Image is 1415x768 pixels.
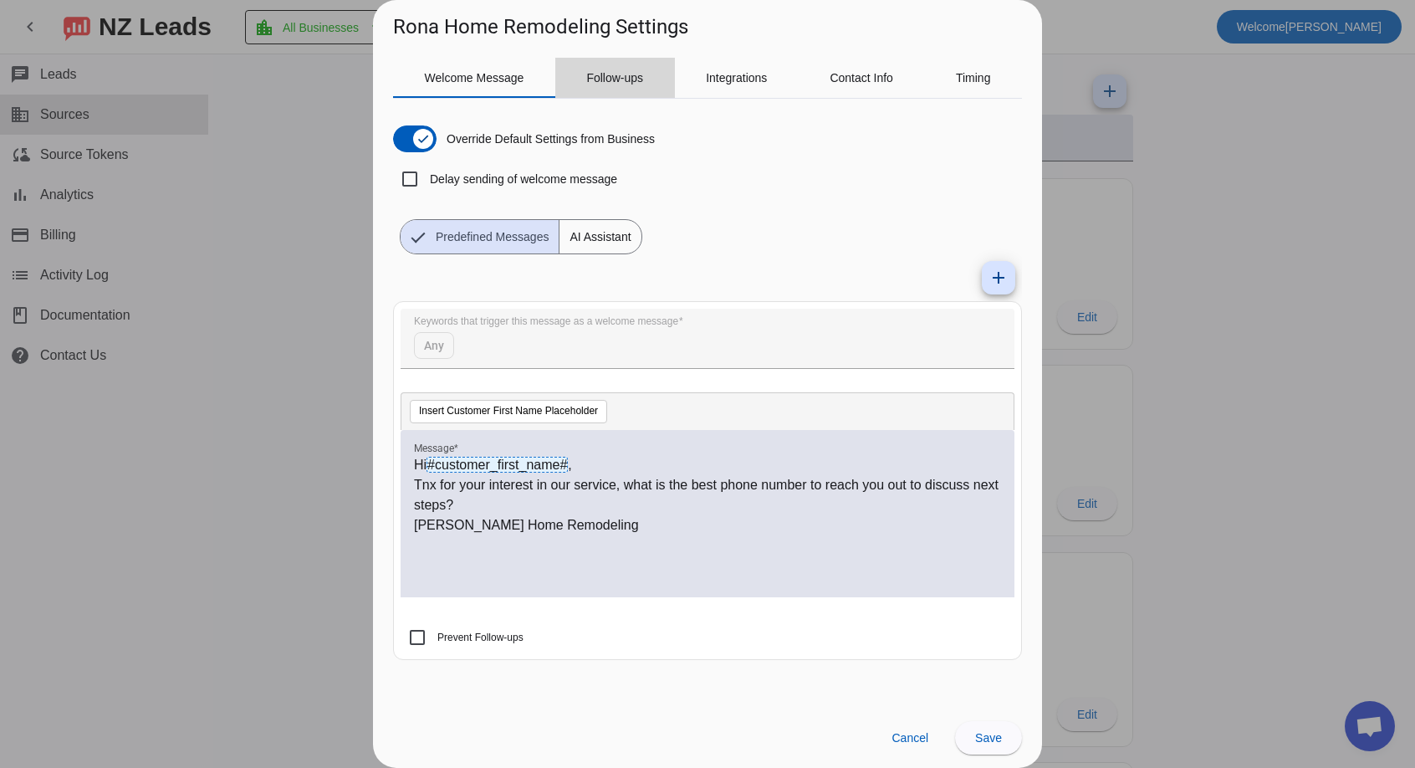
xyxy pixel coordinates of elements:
[425,72,524,84] span: Welcome Message
[586,72,643,84] span: Follow-ups
[414,316,678,327] mat-label: Keywords that trigger this message as a welcome message
[956,72,991,84] span: Timing
[988,268,1009,288] mat-icon: add
[414,475,1001,515] p: Tnx for your interest in our service, what is the best phone number to reach you out to discuss n...
[410,400,607,423] button: Insert Customer First Name Placeholder
[878,721,942,755] button: Cancel
[434,629,524,646] label: Prevent Follow-ups
[975,731,1002,745] span: Save
[830,72,893,84] span: Contact Info
[426,220,559,253] span: Predefined Messages
[706,72,767,84] span: Integrations
[891,731,928,745] span: Cancel
[414,455,1001,475] p: Hi ,
[427,171,617,187] label: Delay sending of welcome message
[443,131,655,147] label: Override Default Settings from Business
[559,220,641,253] span: AI Assistant
[955,721,1022,755] button: Save
[414,515,1001,535] p: [PERSON_NAME] Home Remodeling
[393,13,688,40] h1: Rona Home Remodeling Settings
[427,457,568,473] span: #customer_first_name#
